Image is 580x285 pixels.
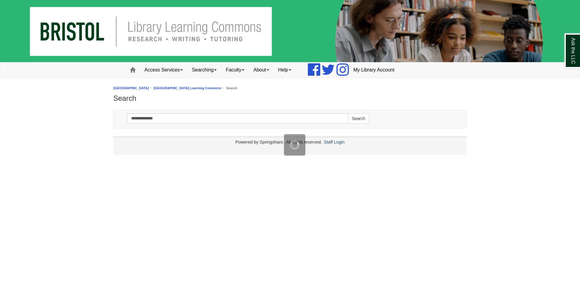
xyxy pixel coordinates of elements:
[234,140,285,144] div: Powered by Springshare.
[187,62,221,78] a: Searching
[154,86,221,90] a: [GEOGRAPHIC_DATA] Learning Commons
[113,94,467,103] h1: Search
[113,85,467,91] nav: breadcrumb
[349,62,399,78] a: My Library Account
[290,140,299,150] img: Working...
[348,113,369,124] button: Search
[140,62,187,78] a: Access Services
[274,62,296,78] a: Help
[324,140,345,144] a: Staff Login
[221,85,237,91] li: Search
[249,62,274,78] a: About
[113,86,149,90] a: [GEOGRAPHIC_DATA]
[221,62,249,78] a: Faculty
